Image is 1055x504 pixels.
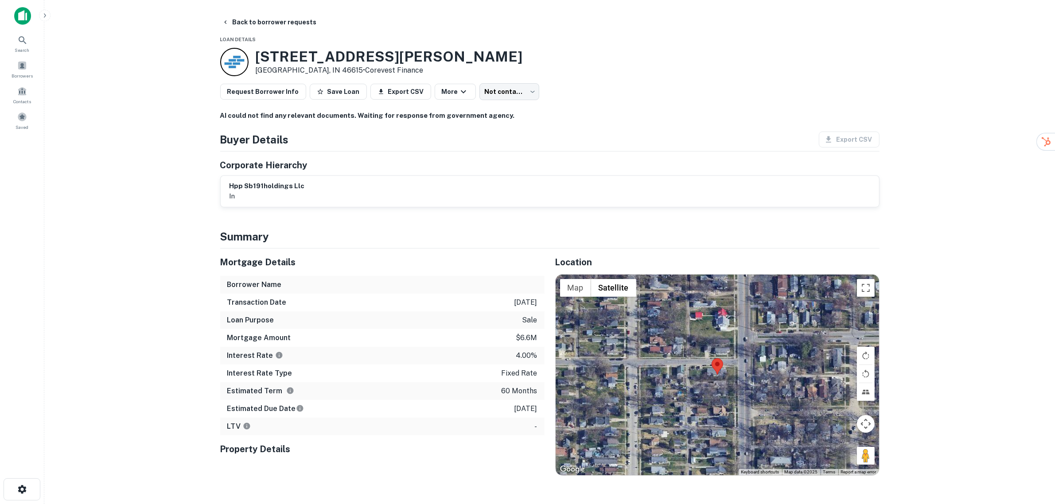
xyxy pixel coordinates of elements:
p: [DATE] [514,403,537,414]
h6: Loan Purpose [227,315,274,326]
img: Google [558,464,587,475]
button: Save Loan [310,84,367,100]
h5: Location [555,256,880,269]
h6: Estimated Term [227,386,294,396]
button: Show street map [560,279,591,297]
h4: Buyer Details [220,132,289,147]
p: in [230,191,305,202]
a: Corevest Finance [366,66,424,74]
h6: Transaction Date [227,297,287,308]
p: fixed rate [502,368,537,379]
h6: Borrower Name [227,279,282,290]
iframe: Chat Widget [1011,433,1055,476]
button: Drag Pegman onto the map to open Street View [857,447,875,465]
h5: Property Details [220,442,545,456]
h6: AI could not find any relevant documents. Waiting for response from government agency. [220,111,880,121]
button: Toggle fullscreen view [857,279,875,297]
button: Rotate map counterclockwise [857,365,875,383]
button: Request Borrower Info [220,84,306,100]
svg: Estimate is based on a standard schedule for this type of loan. [296,404,304,412]
h6: Mortgage Amount [227,333,291,343]
a: Search [3,31,42,55]
h6: Interest Rate Type [227,368,292,379]
svg: Term is based on a standard schedule for this type of loan. [286,387,294,395]
a: Saved [3,109,42,132]
p: 4.00% [516,350,537,361]
a: Report a map error [841,469,876,474]
h6: Interest Rate [227,350,283,361]
h6: Estimated Due Date [227,403,304,414]
svg: LTVs displayed on the website are for informational purposes only and may be reported incorrectly... [243,422,251,430]
a: Terms (opens in new tab) [823,469,836,474]
h3: [STREET_ADDRESS][PERSON_NAME] [256,48,523,65]
button: Map camera controls [857,415,875,433]
a: Contacts [3,83,42,107]
svg: The interest rates displayed on the website are for informational purposes only and may be report... [275,351,283,359]
span: Loan Details [220,37,256,42]
p: [DATE] [514,297,537,308]
span: Map data ©2025 [785,469,818,474]
h5: Corporate Hierarchy [220,159,308,172]
span: Saved [16,124,29,131]
a: Open this area in Google Maps (opens a new window) [558,464,587,475]
p: [GEOGRAPHIC_DATA], IN 46615 • [256,65,523,76]
div: Not contacted [479,83,539,100]
h6: LTV [227,421,251,432]
button: Keyboard shortcuts [741,469,779,475]
a: Borrowers [3,57,42,81]
h4: Summary [220,229,880,244]
span: Contacts [13,98,31,105]
p: $6.6m [516,333,537,343]
button: Rotate map clockwise [857,347,875,364]
span: Search [15,47,30,54]
p: sale [522,315,537,326]
button: Show satellite imagery [591,279,636,297]
button: More [435,84,476,100]
button: Tilt map [857,383,875,401]
h5: Mortgage Details [220,256,545,269]
h6: hpp sb191holdings llc [230,181,305,191]
img: capitalize-icon.png [14,7,31,25]
p: - [535,421,537,432]
span: Borrowers [12,72,33,79]
button: Export CSV [370,84,431,100]
p: 60 months [502,386,537,396]
button: Back to borrower requests [218,14,320,30]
